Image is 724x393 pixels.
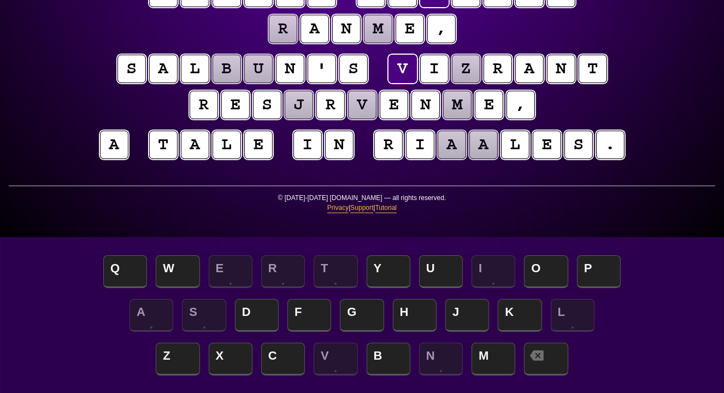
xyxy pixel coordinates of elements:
[367,255,410,288] span: Y
[389,55,417,83] puzzle-tile: v
[156,255,199,288] span: W
[469,131,498,159] puzzle-tile: a
[533,131,561,159] puzzle-tile: e
[498,299,541,332] span: K
[327,203,349,213] a: Privacy
[244,131,273,159] puzzle-tile: e
[261,343,305,376] span: C
[287,299,331,332] span: F
[269,15,297,43] puzzle-tile: r
[501,131,529,159] puzzle-tile: l
[427,15,456,43] puzzle-tile: ,
[9,193,715,220] p: © [DATE]-[DATE] [DOMAIN_NAME] — all rights reserved. | |
[577,255,621,288] span: P
[103,255,147,288] span: Q
[276,55,304,83] puzzle-tile: n
[367,343,410,376] span: B
[181,131,209,159] puzzle-tile: a
[117,55,146,83] puzzle-tile: s
[547,55,575,83] puzzle-tile: n
[182,299,226,332] span: S
[507,91,535,119] puzzle-tile: ,
[149,55,178,83] puzzle-tile: a
[190,91,218,119] puzzle-tile: r
[374,131,403,159] puzzle-tile: r
[452,55,480,83] puzzle-tile: z
[316,91,345,119] puzzle-tile: r
[340,299,384,332] span: G
[596,131,625,159] puzzle-tile: .
[375,203,397,213] a: Tutorial
[293,131,322,159] puzzle-tile: i
[411,91,440,119] puzzle-tile: n
[213,55,241,83] puzzle-tile: b
[339,55,368,83] puzzle-tile: s
[235,299,279,332] span: D
[472,343,515,376] span: M
[348,91,376,119] puzzle-tile: v
[156,343,199,376] span: Z
[213,131,241,159] puzzle-tile: l
[438,131,466,159] puzzle-tile: a
[209,343,252,376] span: X
[579,55,607,83] puzzle-tile: t
[332,15,361,43] puzzle-tile: n
[350,203,373,213] a: Support
[393,299,437,332] span: H
[244,55,273,83] puzzle-tile: u
[380,91,408,119] puzzle-tile: e
[149,131,178,159] puzzle-tile: t
[484,55,512,83] puzzle-tile: r
[285,91,313,119] puzzle-tile: j
[524,255,568,288] span: O
[253,91,281,119] puzzle-tile: s
[472,255,515,288] span: I
[308,55,336,83] puzzle-tile: '
[515,55,544,83] puzzle-tile: a
[130,299,173,332] span: A
[100,131,128,159] puzzle-tile: a
[209,255,252,288] span: E
[475,91,503,119] puzzle-tile: e
[181,55,209,83] puzzle-tile: l
[261,255,305,288] span: R
[420,55,449,83] puzzle-tile: i
[419,255,463,288] span: U
[564,131,593,159] puzzle-tile: s
[406,131,434,159] puzzle-tile: i
[443,91,472,119] puzzle-tile: m
[445,299,489,332] span: J
[325,131,354,159] puzzle-tile: n
[314,255,357,288] span: T
[364,15,392,43] puzzle-tile: m
[551,299,594,332] span: L
[221,91,250,119] puzzle-tile: e
[396,15,424,43] puzzle-tile: e
[314,343,357,376] span: V
[419,343,463,376] span: N
[301,15,329,43] puzzle-tile: a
